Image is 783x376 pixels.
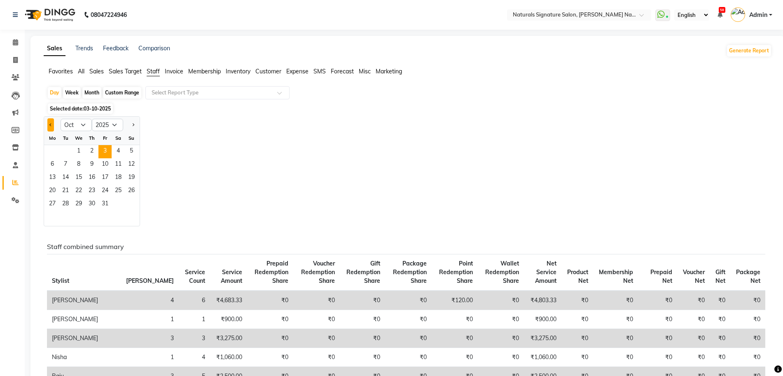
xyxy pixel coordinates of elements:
td: ₹0 [638,348,678,367]
span: 58 [719,7,725,13]
span: 21 [59,185,72,198]
td: ₹0 [710,348,730,367]
td: ₹0 [561,348,593,367]
td: ₹0 [677,329,710,348]
td: ₹0 [561,329,593,348]
div: Tuesday, October 7, 2025 [59,158,72,172]
div: Saturday, October 18, 2025 [112,172,125,185]
td: ₹0 [385,310,432,329]
div: Saturday, October 4, 2025 [112,145,125,158]
div: Thursday, October 23, 2025 [85,185,98,198]
div: Thursday, October 9, 2025 [85,158,98,172]
td: ₹0 [730,329,765,348]
td: 4 [121,291,179,310]
span: 24 [98,185,112,198]
span: 19 [125,172,138,185]
td: [PERSON_NAME] [47,329,121,348]
td: 3 [121,329,179,348]
span: All [78,68,84,75]
span: 13 [46,172,59,185]
td: ₹900.00 [210,310,247,329]
td: ₹0 [340,291,386,310]
span: 11 [112,158,125,172]
span: 7 [59,158,72,172]
span: Staff [147,68,160,75]
td: ₹0 [385,329,432,348]
td: ₹0 [340,310,386,329]
td: Nisha [47,348,121,367]
span: Wallet Redemption Share [485,260,519,284]
td: ₹0 [432,329,477,348]
select: Select year [92,119,123,131]
div: Wednesday, October 29, 2025 [72,198,85,211]
td: 3 [179,329,210,348]
td: ₹4,803.33 [524,291,562,310]
td: ₹0 [593,291,638,310]
div: We [72,132,85,145]
td: ₹0 [478,348,524,367]
div: Th [85,132,98,145]
span: Favorites [49,68,73,75]
div: Monday, October 13, 2025 [46,172,59,185]
div: Wednesday, October 1, 2025 [72,145,85,158]
td: ₹0 [730,291,765,310]
td: ₹0 [340,329,386,348]
td: ₹0 [293,329,340,348]
span: Membership Net [599,268,633,284]
td: ₹3,275.00 [210,329,247,348]
span: Service Amount [221,268,242,284]
span: 03-10-2025 [84,106,111,112]
span: 17 [98,172,112,185]
div: Saturday, October 11, 2025 [112,158,125,172]
button: Next month [130,118,136,132]
div: Mo [46,132,59,145]
span: Membership [188,68,221,75]
span: 31 [98,198,112,211]
span: Marketing [376,68,402,75]
span: Gift Net [715,268,725,284]
a: 58 [718,11,722,19]
span: 30 [85,198,98,211]
span: 5 [125,145,138,158]
span: Gift Redemption Share [346,260,380,284]
span: 22 [72,185,85,198]
td: [PERSON_NAME] [47,291,121,310]
div: Monday, October 6, 2025 [46,158,59,172]
td: ₹1,060.00 [524,348,562,367]
td: ₹0 [730,310,765,329]
select: Select month [61,119,92,131]
span: [PERSON_NAME] [126,277,174,284]
button: Generate Report [727,45,771,56]
td: ₹120.00 [432,291,477,310]
span: Stylist [52,277,69,284]
span: Expense [286,68,309,75]
td: ₹0 [638,291,678,310]
div: Friday, October 3, 2025 [98,145,112,158]
span: Voucher Net [683,268,705,284]
span: Sales [89,68,104,75]
td: ₹0 [340,348,386,367]
b: 08047224946 [91,3,127,26]
td: 4 [179,348,210,367]
div: Sunday, October 12, 2025 [125,158,138,172]
span: Prepaid Redemption Share [255,260,288,284]
div: Saturday, October 25, 2025 [112,185,125,198]
a: Feedback [103,45,129,52]
span: SMS [313,68,326,75]
span: 10 [98,158,112,172]
td: ₹0 [561,291,593,310]
span: 1 [72,145,85,158]
div: Friday, October 24, 2025 [98,185,112,198]
span: 9 [85,158,98,172]
span: 18 [112,172,125,185]
a: Sales [44,41,65,56]
td: ₹0 [247,291,294,310]
td: ₹0 [247,310,294,329]
td: ₹0 [247,348,294,367]
div: Fr [98,132,112,145]
td: ₹1,060.00 [210,348,247,367]
span: Package Redemption Share [393,260,427,284]
td: ₹0 [478,329,524,348]
span: 26 [125,185,138,198]
img: Admin [731,7,745,22]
